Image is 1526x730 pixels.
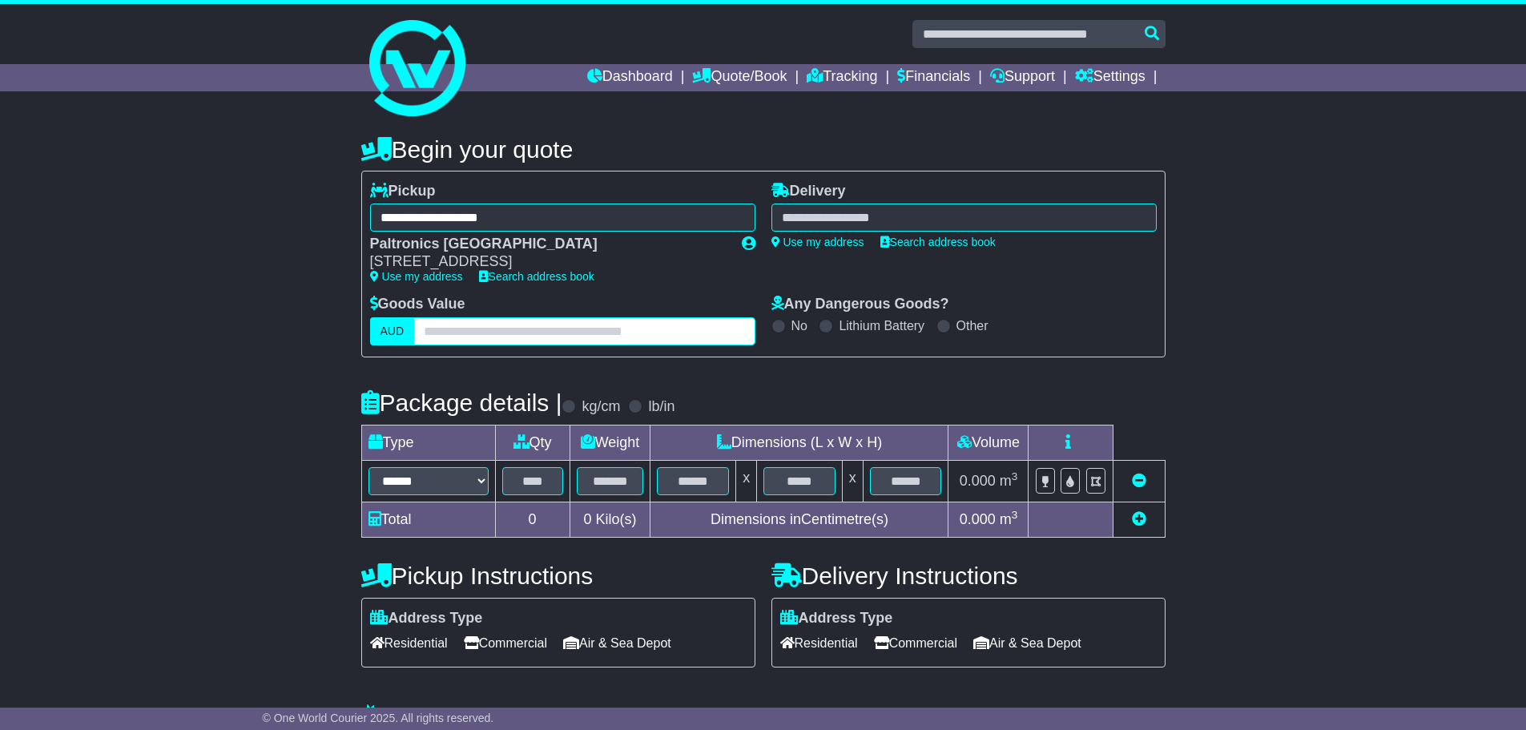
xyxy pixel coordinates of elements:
h4: Pickup Instructions [361,563,755,589]
span: m [1000,511,1018,527]
a: Search address book [479,270,594,283]
a: Tracking [807,64,877,91]
label: Other [956,318,988,333]
td: x [736,460,757,502]
td: x [842,460,863,502]
label: Pickup [370,183,436,200]
label: AUD [370,317,415,345]
td: Qty [495,425,570,460]
span: Residential [780,631,858,655]
div: Paltronics [GEOGRAPHIC_DATA] [370,236,726,253]
label: Address Type [780,610,893,627]
label: Lithium Battery [839,318,924,333]
div: [STREET_ADDRESS] [370,253,726,271]
span: 0 [583,511,591,527]
a: Quote/Book [692,64,787,91]
span: 0.000 [960,511,996,527]
span: Commercial [874,631,957,655]
a: Add new item [1132,511,1146,527]
label: kg/cm [582,398,620,416]
span: 0.000 [960,473,996,489]
span: Air & Sea Depot [973,631,1081,655]
label: No [791,318,807,333]
td: Total [361,502,495,537]
label: Any Dangerous Goods? [771,296,949,313]
sup: 3 [1012,509,1018,521]
span: Residential [370,631,448,655]
sup: 3 [1012,470,1018,482]
a: Use my address [370,270,463,283]
td: Kilo(s) [570,502,650,537]
a: Financials [897,64,970,91]
td: Type [361,425,495,460]
span: Commercial [464,631,547,655]
a: Support [990,64,1055,91]
td: 0 [495,502,570,537]
td: Dimensions (L x W x H) [650,425,948,460]
h4: Begin your quote [361,136,1166,163]
h4: Delivery Instructions [771,563,1166,589]
h4: Package details | [361,389,562,416]
span: m [1000,473,1018,489]
a: Remove this item [1132,473,1146,489]
label: Goods Value [370,296,465,313]
span: Air & Sea Depot [563,631,671,655]
a: Use my address [771,236,864,248]
a: Dashboard [587,64,673,91]
a: Search address book [880,236,996,248]
label: Address Type [370,610,483,627]
h4: Warranty & Insurance [361,704,1166,730]
td: Volume [948,425,1029,460]
a: Settings [1075,64,1146,91]
label: lb/in [648,398,674,416]
span: © One World Courier 2025. All rights reserved. [263,712,494,724]
td: Weight [570,425,650,460]
label: Delivery [771,183,846,200]
td: Dimensions in Centimetre(s) [650,502,948,537]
